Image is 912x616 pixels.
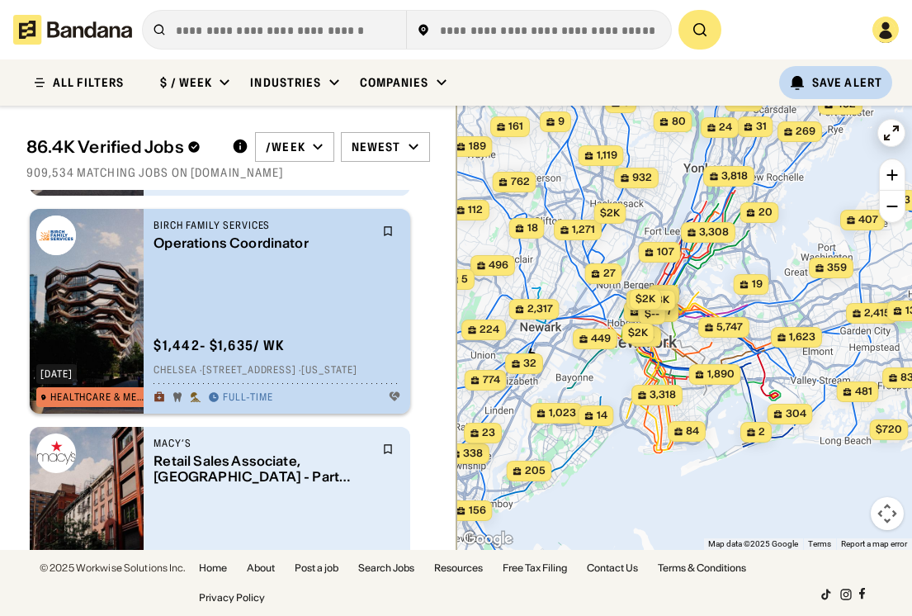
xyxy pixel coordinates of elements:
[160,75,212,90] div: $ / week
[708,539,798,548] span: Map data ©2025 Google
[223,391,273,405] div: Full-time
[721,169,748,183] span: 3,818
[572,223,595,237] span: 1,271
[755,120,766,134] span: 31
[758,206,772,220] span: 20
[463,447,483,461] span: 338
[858,213,878,227] span: 407
[154,235,372,251] div: Operations Coordinator
[871,497,904,530] button: Map camera controls
[671,115,685,129] span: 80
[461,272,468,287] span: 5
[827,261,847,275] span: 359
[812,75,882,90] div: Save Alert
[199,593,265,603] a: Privacy Policy
[510,175,529,189] span: 762
[658,563,746,573] a: Terms & Conditions
[13,15,132,45] img: Bandana logotype
[527,302,552,316] span: 2,317
[904,193,910,207] span: 3
[864,306,891,320] span: 2,415
[26,190,430,550] div: grid
[587,563,638,573] a: Contact Us
[602,267,615,281] span: 27
[482,373,499,387] span: 774
[524,464,545,478] span: 205
[154,337,284,354] div: $ 1,442 - $1,635 / wk
[358,563,414,573] a: Search Jobs
[666,288,673,302] span: 2
[36,434,76,473] img: Macy’s logo
[53,77,124,88] div: ALL FILTERS
[548,406,575,420] span: 1,023
[508,120,523,134] span: 161
[154,437,372,450] div: Macy’s
[635,292,654,305] span: $2k
[596,409,607,423] span: 14
[648,329,654,344] span: 3
[644,307,659,320] span: $--
[468,203,483,217] span: 112
[360,75,429,90] div: Companies
[199,563,227,573] a: Home
[558,115,565,129] span: 9
[434,563,483,573] a: Resources
[632,171,652,185] span: 932
[266,140,305,154] div: /week
[480,323,499,337] span: 224
[352,140,401,154] div: Newest
[461,528,515,550] a: Open this area in Google Maps (opens a new window)
[686,424,699,438] span: 84
[716,320,743,334] span: 5,747
[26,165,430,180] div: 909,534 matching jobs on [DOMAIN_NAME]
[50,392,147,402] div: Healthcare & Mental Health
[26,137,219,157] div: 86.4K Verified Jobs
[247,563,275,573] a: About
[751,277,762,291] span: 19
[808,539,831,548] a: Terms (opens in new tab)
[656,245,673,259] span: 107
[706,367,734,381] span: 1,890
[758,425,765,439] span: 2
[785,407,806,421] span: 304
[468,504,485,518] span: 156
[154,453,372,485] div: Retail Sales Associate, [GEOGRAPHIC_DATA] - Part Time
[875,423,901,435] span: $720
[591,332,611,346] span: 449
[250,75,321,90] div: Industries
[789,330,815,344] span: 1,623
[627,326,647,339] span: $2k
[40,369,73,379] div: [DATE]
[854,385,872,399] span: 481
[719,121,732,135] span: 24
[482,426,495,440] span: 23
[841,539,907,548] a: Report a map error
[596,149,617,163] span: 1,119
[295,563,338,573] a: Post a job
[650,388,676,402] span: 3,318
[461,528,515,550] img: Google
[154,364,400,377] div: Chelsea · [STREET_ADDRESS] · [US_STATE]
[523,357,536,371] span: 32
[36,216,76,255] img: Birch Family Services logo
[599,206,619,219] span: $2k
[489,258,508,272] span: 496
[154,219,372,232] div: Birch Family Services
[40,563,186,573] div: © 2025 Workwise Solutions Inc.
[699,225,729,239] span: 3,308
[527,221,537,235] span: 18
[503,563,567,573] a: Free Tax Filing
[641,305,672,319] span: 49,177
[649,293,669,306] span: $3k
[468,140,485,154] span: 189
[796,125,815,139] span: 269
